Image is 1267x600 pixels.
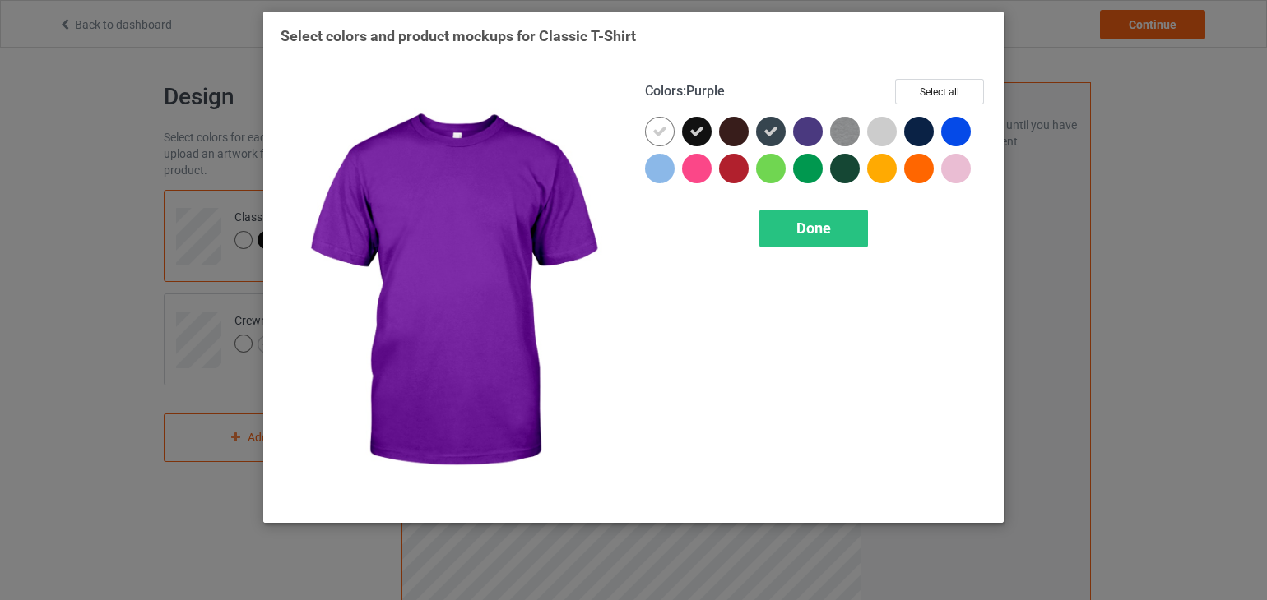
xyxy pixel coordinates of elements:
img: heather_texture.png [830,117,860,146]
span: Colors [645,83,683,99]
span: Done [796,219,831,237]
h4: : [645,83,725,100]
span: Select colors and product mockups for Classic T-Shirt [281,27,636,44]
img: regular.jpg [281,79,622,505]
button: Select all [895,79,984,104]
span: Purple [686,83,725,99]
